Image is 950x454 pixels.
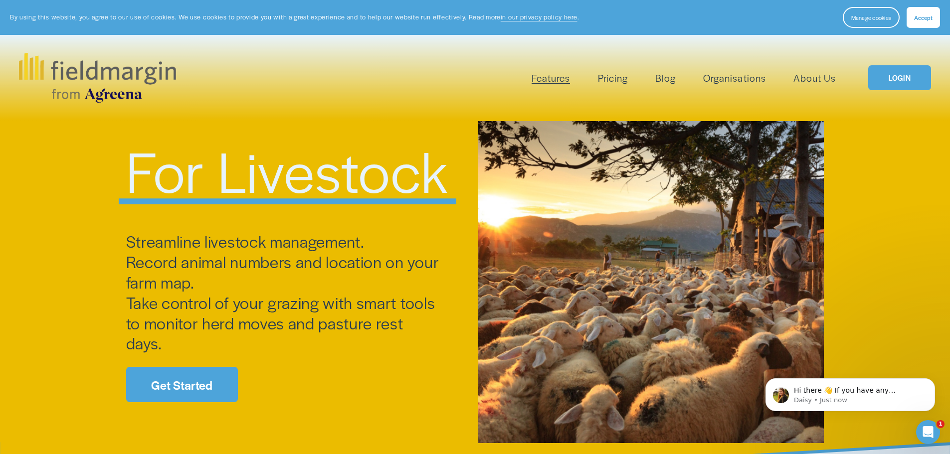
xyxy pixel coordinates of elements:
span: Accept [914,13,933,21]
a: Organisations [703,70,765,86]
iframe: Intercom notifications message [751,357,950,427]
a: About Us [793,70,836,86]
a: LOGIN [868,65,931,91]
button: Accept [907,7,940,28]
p: By using this website, you agree to our use of cookies. We use cookies to provide you with a grea... [10,12,579,22]
a: folder dropdown [532,70,570,86]
button: Manage cookies [843,7,900,28]
span: 1 [937,420,945,428]
iframe: Intercom live chat [916,420,940,444]
span: Manage cookies [851,13,891,21]
span: Features [532,71,570,85]
span: Streamline livestock management. Record animal numbers and location on your farm map. Take contro... [126,230,443,354]
img: fieldmargin.com [19,53,176,103]
a: Get Started [126,367,238,402]
a: in our privacy policy here [501,12,577,21]
a: Blog [655,70,676,86]
span: For Livestock [126,130,449,209]
a: Pricing [598,70,628,86]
